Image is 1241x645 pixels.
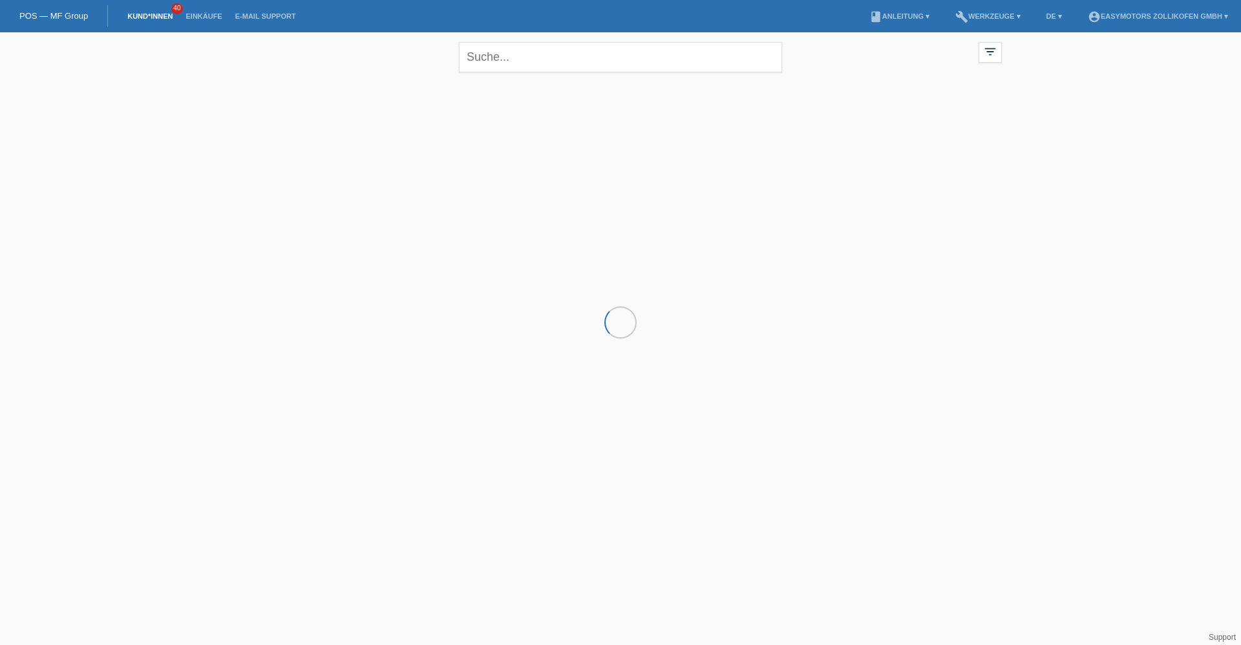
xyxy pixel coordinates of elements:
[459,42,782,72] input: Suche...
[229,12,302,20] a: E-Mail Support
[955,10,968,23] i: build
[1040,12,1068,20] a: DE ▾
[179,12,228,20] a: Einkäufe
[19,11,88,21] a: POS — MF Group
[869,10,882,23] i: book
[1081,12,1235,20] a: account_circleEasymotors Zollikofen GmbH ▾
[1088,10,1101,23] i: account_circle
[863,12,936,20] a: bookAnleitung ▾
[121,12,179,20] a: Kund*innen
[171,3,183,14] span: 40
[983,45,997,59] i: filter_list
[949,12,1027,20] a: buildWerkzeuge ▾
[1209,633,1236,642] a: Support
